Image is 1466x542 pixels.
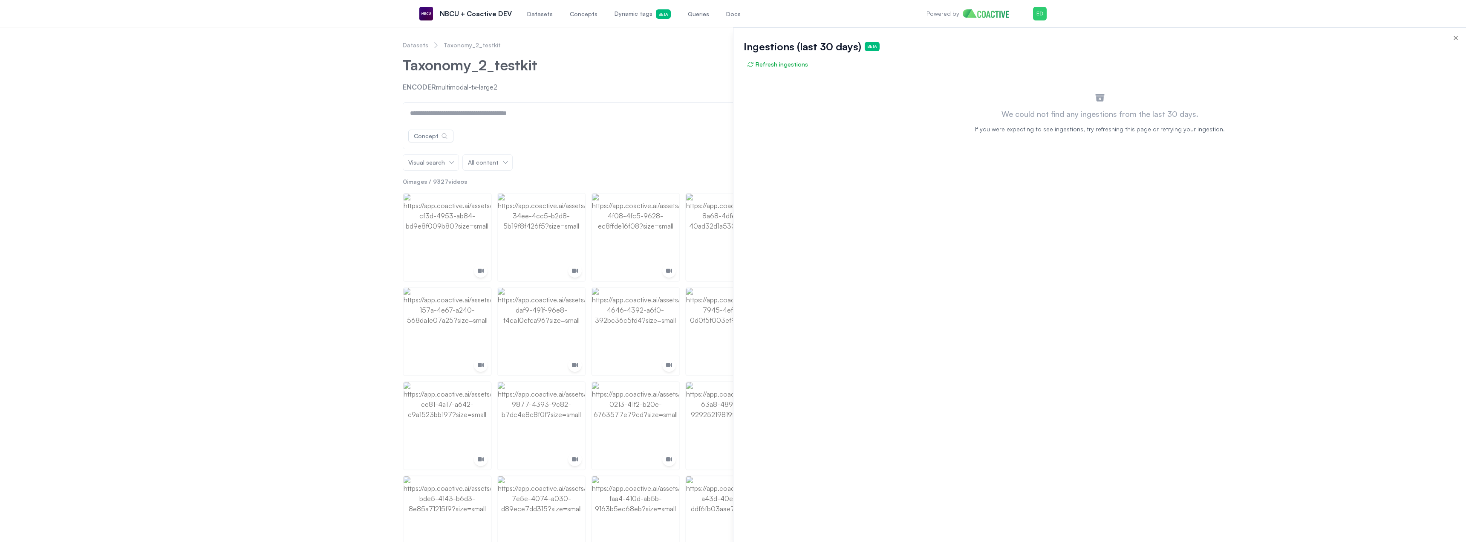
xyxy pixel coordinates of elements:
span: Beta [865,42,880,51]
button: Refresh ingestions [744,57,811,72]
p: If you were expecting to see ingestions, try refreshing this page or retrying your ingestion. [975,125,1225,133]
span: Refresh ingestions [747,60,808,69]
span: Ingestions (last 30 days) [744,40,861,53]
h3: We could not find any ingestions from the last 30 days. [1001,108,1198,120]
